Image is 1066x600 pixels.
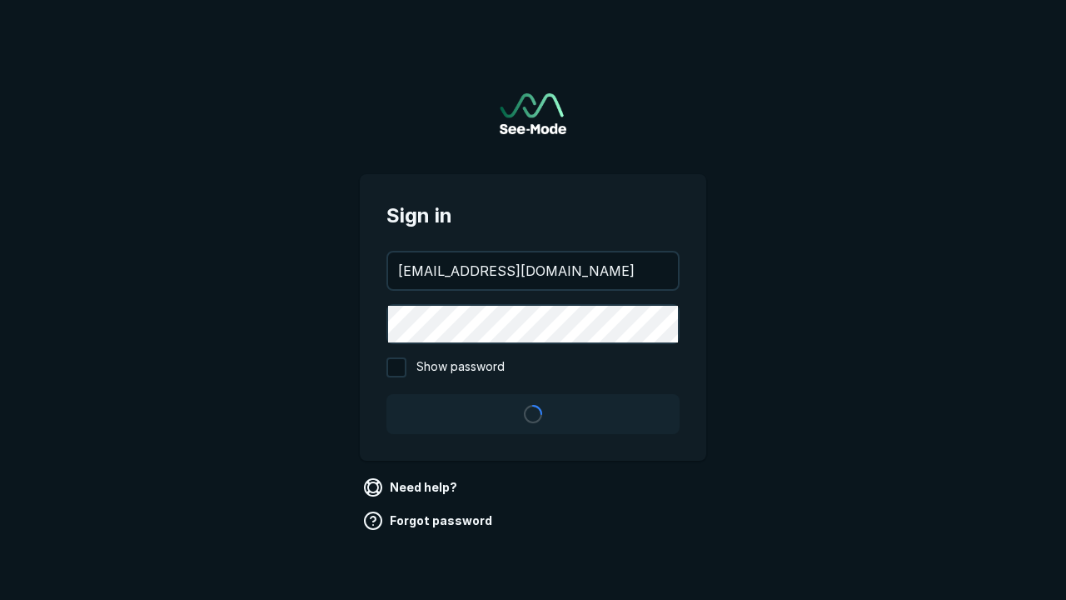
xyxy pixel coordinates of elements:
input: your@email.com [388,252,678,289]
span: Show password [416,357,505,377]
span: Sign in [386,201,680,231]
a: Need help? [360,474,464,501]
a: Go to sign in [500,93,566,134]
img: See-Mode Logo [500,93,566,134]
a: Forgot password [360,507,499,534]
